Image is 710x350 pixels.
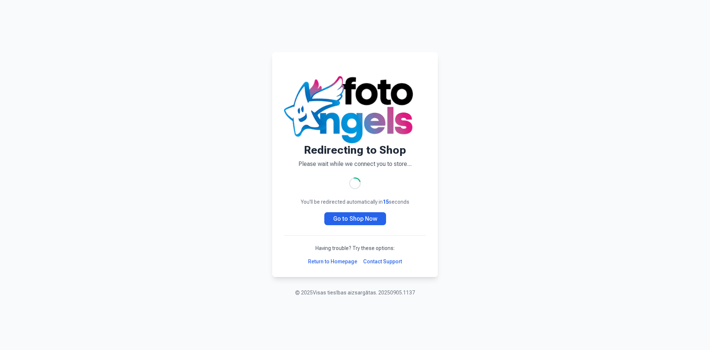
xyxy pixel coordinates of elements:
span: 15 [383,199,389,205]
p: You'll be redirected automatically in seconds [284,198,426,206]
p: Please wait while we connect you to store... [284,160,426,169]
a: Return to Homepage [308,258,357,265]
a: Contact Support [363,258,402,265]
p: Having trouble? Try these options: [284,244,426,252]
p: © 2025 Visas tiesības aizsargātas. 20250905.1137 [295,289,415,296]
a: Go to Shop Now [324,212,386,225]
h1: Redirecting to Shop [284,143,426,157]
